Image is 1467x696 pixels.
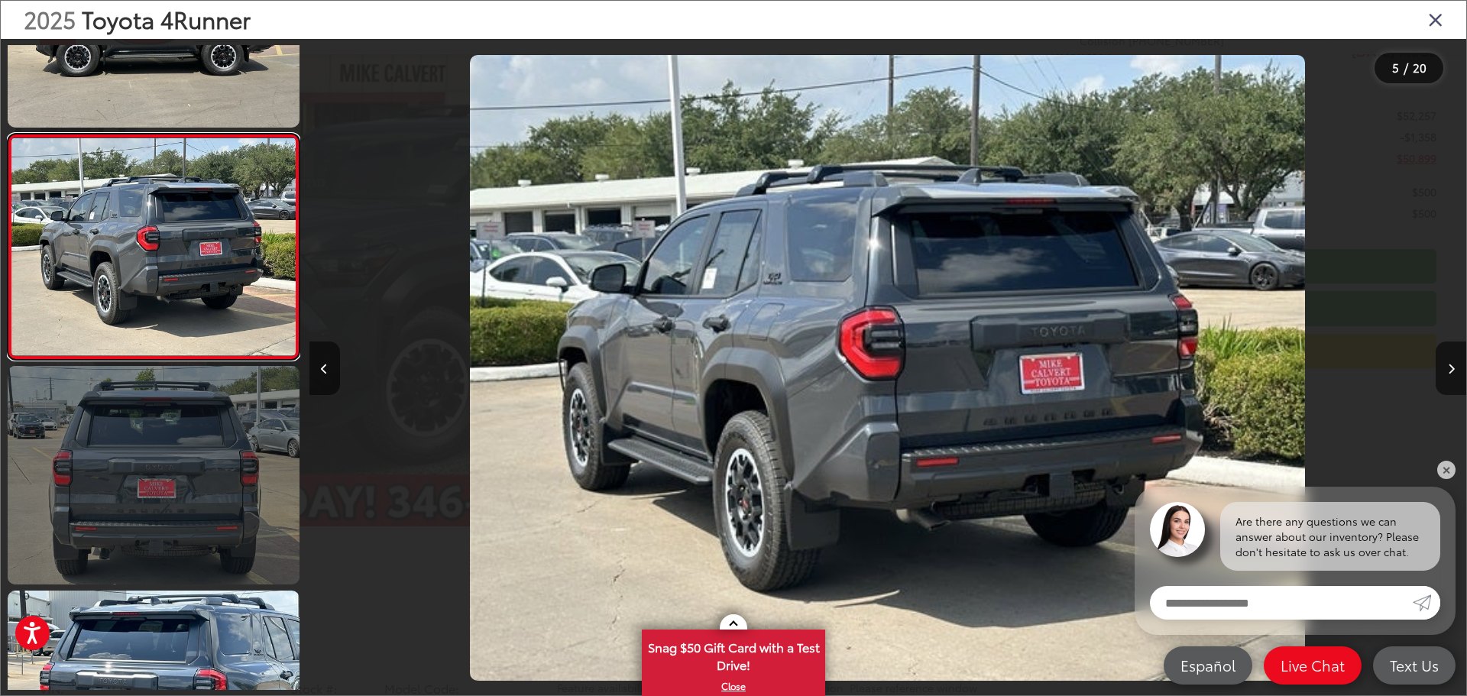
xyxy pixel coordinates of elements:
img: 2025 Toyota 4Runner TRD Off-Road [470,55,1305,681]
span: 5 [1392,59,1399,76]
span: Snag $50 Gift Card with a Test Drive! [643,631,824,678]
span: 2025 [24,2,76,35]
a: Submit [1413,586,1440,620]
span: Español [1173,656,1243,675]
img: 2025 Toyota 4Runner TRD Off-Road [8,138,298,355]
span: Toyota 4Runner [82,2,251,35]
span: Live Chat [1273,656,1352,675]
button: Next image [1436,342,1466,395]
i: Close gallery [1428,9,1443,29]
a: Español [1164,646,1252,685]
span: Text Us [1382,656,1446,675]
input: Enter your message [1150,586,1413,620]
span: 20 [1413,59,1427,76]
button: Previous image [309,342,340,395]
img: Agent profile photo [1150,502,1205,557]
span: / [1402,63,1410,73]
div: 2025 Toyota 4Runner TRD Off-Road 4 [309,55,1465,681]
a: Text Us [1373,646,1456,685]
div: Are there any questions we can answer about our inventory? Please don't hesitate to ask us over c... [1220,502,1440,571]
a: Live Chat [1264,646,1362,685]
